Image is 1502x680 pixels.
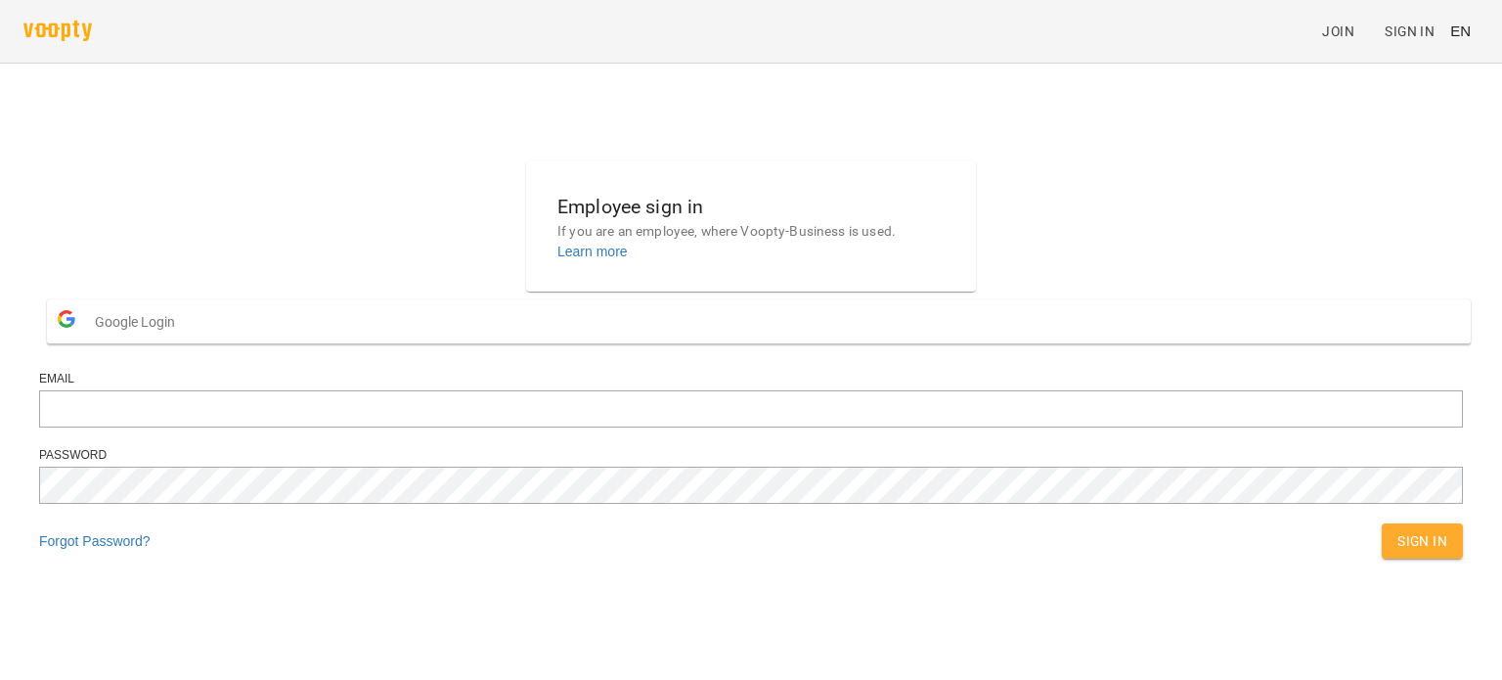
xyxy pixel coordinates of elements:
a: Sign In [1377,14,1442,49]
a: Learn more [557,244,628,259]
img: voopty.png [23,21,92,41]
div: Password [39,447,1463,464]
button: Sign In [1382,523,1463,559]
button: EN [1442,13,1479,49]
div: Email [39,371,1463,387]
p: If you are an employee, where Voopty-Business is used. [557,222,945,242]
button: Google Login [47,299,1471,343]
span: Join [1322,20,1354,43]
span: EN [1450,21,1471,41]
h6: Employee sign in [557,192,945,222]
button: Employee sign inIf you are an employee, where Voopty-Business is used.Learn more [542,176,960,277]
a: Join [1314,14,1377,49]
a: Forgot Password? [39,533,151,549]
span: Sign In [1385,20,1435,43]
span: Sign In [1397,529,1447,553]
span: Google Login [95,302,185,341]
